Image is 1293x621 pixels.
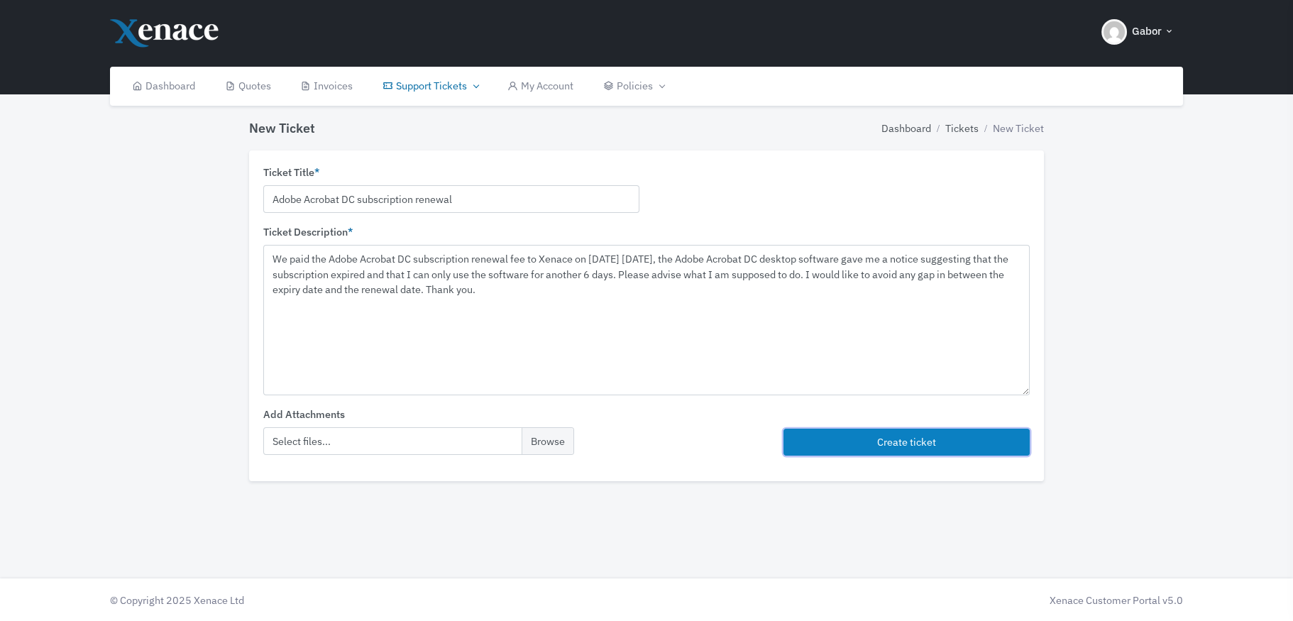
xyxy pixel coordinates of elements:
[588,67,678,106] a: Policies
[263,407,345,422] label: Add Attachments
[263,224,353,240] label: Ticket Description
[249,121,315,136] h4: New Ticket
[1093,7,1183,57] button: Gabor
[368,67,493,106] a: Support Tickets
[979,121,1044,136] li: New Ticket
[881,121,931,136] a: Dashboard
[117,67,210,106] a: Dashboard
[263,165,319,180] label: Ticket Title
[654,593,1183,608] div: Xenace Customer Portal v5.0
[1101,19,1127,45] img: Header Avatar
[493,67,588,106] a: My Account
[285,67,368,106] a: Invoices
[783,429,1030,456] button: Create ticket
[945,121,979,136] a: Tickets
[103,593,646,608] div: © Copyright 2025 Xenace Ltd
[1132,23,1162,40] span: Gabor
[210,67,286,106] a: Quotes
